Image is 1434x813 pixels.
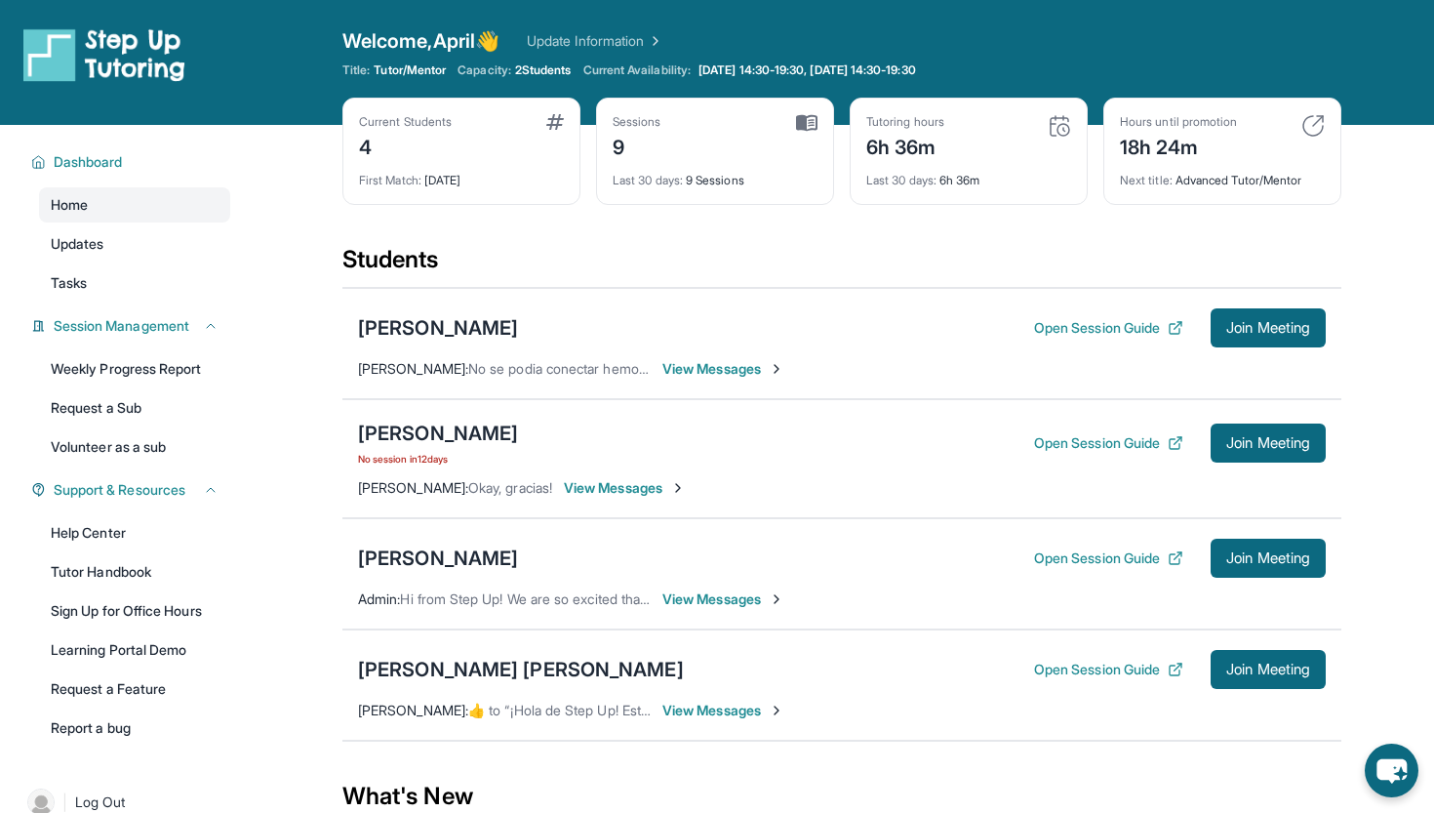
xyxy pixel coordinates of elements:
[468,479,552,496] span: Okay, gracias!
[39,226,230,262] a: Updates
[342,27,499,55] span: Welcome, April 👋
[644,31,663,51] img: Chevron Right
[1211,424,1326,463] button: Join Meeting
[46,316,219,336] button: Session Management
[358,360,468,377] span: [PERSON_NAME] :
[46,152,219,172] button: Dashboard
[796,114,817,132] img: card
[359,173,421,187] span: First Match :
[358,656,684,683] div: [PERSON_NAME] [PERSON_NAME]
[358,479,468,496] span: [PERSON_NAME] :
[1211,539,1326,578] button: Join Meeting
[39,632,230,668] a: Learning Portal Demo
[342,62,370,78] span: Title:
[39,593,230,629] a: Sign Up for Office Hours
[39,711,230,746] a: Report a bug
[698,62,916,78] span: [DATE] 14:30-19:30, [DATE] 14:30-19:30
[1120,130,1237,161] div: 18h 24m
[39,671,230,707] a: Request a Feature
[613,114,661,130] div: Sessions
[695,62,920,78] a: [DATE] 14:30-19:30, [DATE] 14:30-19:30
[769,361,784,377] img: Chevron-Right
[583,62,691,78] span: Current Availability:
[662,589,784,609] span: View Messages
[546,114,564,130] img: card
[51,273,87,293] span: Tasks
[359,130,452,161] div: 4
[358,451,518,467] span: No session in 12 days
[39,515,230,550] a: Help Center
[75,793,126,812] span: Log Out
[39,265,230,301] a: Tasks
[358,545,518,572] div: [PERSON_NAME]
[51,195,88,215] span: Home
[515,62,572,78] span: 2 Students
[866,173,936,187] span: Last 30 days :
[1226,552,1310,564] span: Join Meeting
[39,429,230,465] a: Volunteer as a sub
[358,420,518,447] div: [PERSON_NAME]
[39,351,230,386] a: Weekly Progress Report
[458,62,511,78] span: Capacity:
[1034,549,1183,568] button: Open Session Guide
[670,480,686,496] img: Chevron-Right
[358,702,468,718] span: [PERSON_NAME] :
[358,590,400,607] span: Admin :
[1034,660,1183,679] button: Open Session Guide
[359,161,564,188] div: [DATE]
[46,480,219,500] button: Support & Resources
[54,152,123,172] span: Dashboard
[23,27,185,82] img: logo
[1211,650,1326,689] button: Join Meeting
[39,390,230,426] a: Request a Sub
[866,161,1071,188] div: 6h 36m
[1226,437,1310,449] span: Join Meeting
[564,478,686,498] span: View Messages
[613,173,683,187] span: Last 30 days :
[1034,318,1183,338] button: Open Session Guide
[342,244,1341,287] div: Students
[1365,744,1418,797] button: chat-button
[1120,114,1237,130] div: Hours until promotion
[358,314,518,342] div: [PERSON_NAME]
[39,187,230,223] a: Home
[1211,308,1326,347] button: Join Meeting
[866,114,944,130] div: Tutoring hours
[662,701,784,720] span: View Messages
[769,591,784,607] img: Chevron-Right
[1226,322,1310,334] span: Join Meeting
[359,114,452,130] div: Current Students
[54,316,189,336] span: Session Management
[1301,114,1325,138] img: card
[1120,173,1173,187] span: Next title :
[1120,161,1325,188] div: Advanced Tutor/Mentor
[769,703,784,718] img: Chevron-Right
[1048,114,1071,138] img: card
[613,161,817,188] div: 9 Sessions
[1034,433,1183,453] button: Open Session Guide
[39,554,230,589] a: Tutor Handbook
[468,360,860,377] span: No se podia conectar hemos estado teniendo algo de problema
[54,480,185,500] span: Support & Resources
[1226,664,1310,675] span: Join Meeting
[613,130,661,161] div: 9
[374,62,446,78] span: Tutor/Mentor
[866,130,944,161] div: 6h 36m
[527,31,663,51] a: Update Information
[51,234,104,254] span: Updates
[662,359,784,379] span: View Messages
